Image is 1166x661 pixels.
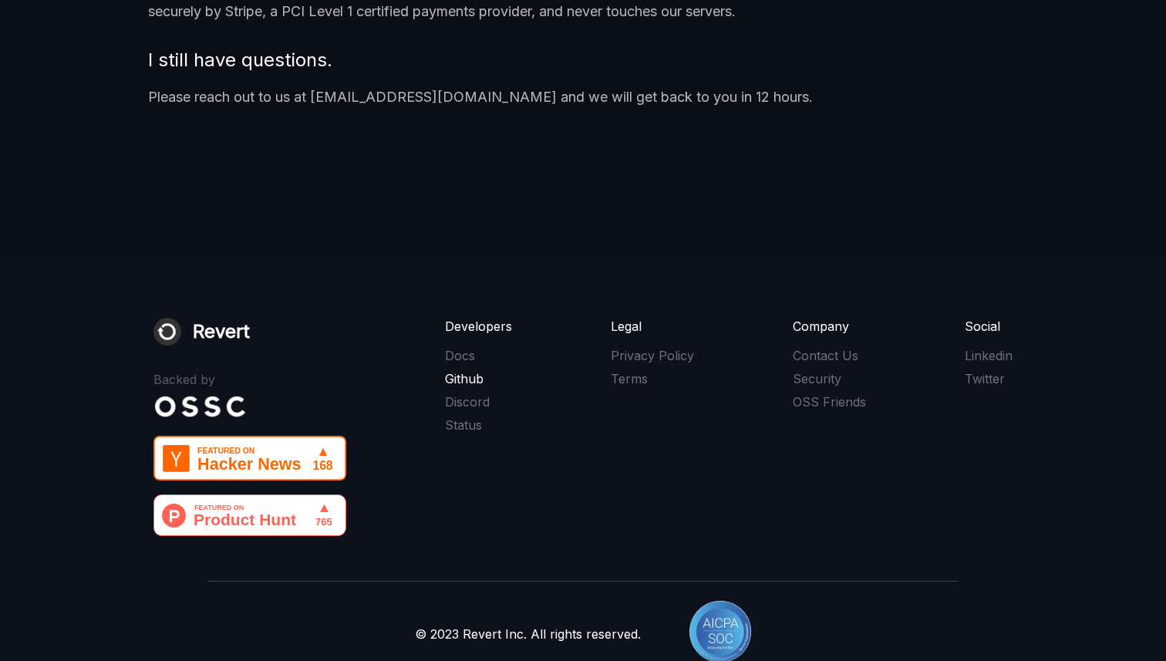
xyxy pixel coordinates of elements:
[153,436,346,481] img: Featured on Hacker News
[965,370,1013,387] a: Twitter
[965,318,1013,335] div: Social
[965,347,1013,364] a: Linkedin
[153,494,346,536] img: Revert - Open-source unified API for product integrations | Product Hunt
[148,86,1018,107] p: Please reach out to us at [EMAIL_ADDRESS][DOMAIN_NAME] and we will get back to you in 12 hours.
[445,318,512,335] div: Developers
[611,347,694,364] a: Privacy Policy
[148,46,1018,74] p: I still have questions.
[793,370,866,387] a: Security
[445,416,512,433] a: Status
[445,393,512,410] a: Discord
[415,625,641,643] div: © 2023 Revert Inc. All rights reserved.
[153,395,246,418] img: Oss Capital
[793,318,866,335] div: Company
[793,393,866,410] a: OSS Friends
[193,318,250,346] div: Revert
[611,370,694,387] a: Terms
[445,347,512,364] a: Docs
[611,318,694,335] div: Legal
[153,318,181,346] img: Revert
[153,370,215,389] div: Backed by
[445,370,512,387] a: Github
[793,347,866,364] a: Contact Us
[153,395,246,422] a: Oss Capital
